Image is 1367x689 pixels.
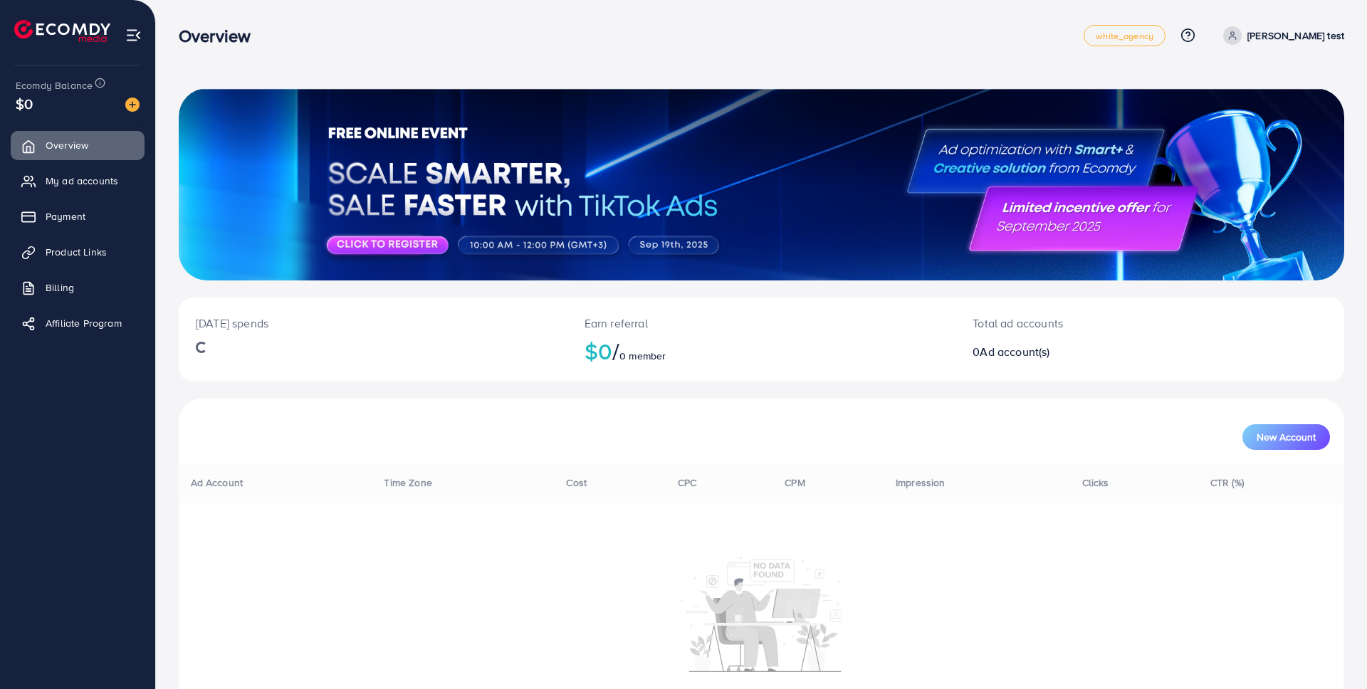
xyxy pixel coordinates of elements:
[125,98,140,112] img: image
[16,93,33,114] span: $0
[1084,25,1166,46] a: white_agency
[14,20,110,42] img: logo
[196,315,550,332] p: [DATE] spends
[46,280,74,295] span: Billing
[11,131,145,159] a: Overview
[125,27,142,43] img: menu
[619,349,666,363] span: 0 member
[1257,432,1316,442] span: New Account
[1242,424,1330,450] button: New Account
[612,335,619,367] span: /
[11,167,145,195] a: My ad accounts
[46,174,118,188] span: My ad accounts
[1096,31,1153,41] span: white_agency
[1247,27,1344,44] p: [PERSON_NAME] test
[46,316,122,330] span: Affiliate Program
[11,238,145,266] a: Product Links
[973,315,1230,332] p: Total ad accounts
[1217,26,1344,45] a: [PERSON_NAME] test
[179,26,262,46] h3: Overview
[585,337,939,364] h2: $0
[16,78,93,93] span: Ecomdy Balance
[11,202,145,231] a: Payment
[11,309,145,337] a: Affiliate Program
[46,138,88,152] span: Overview
[11,273,145,302] a: Billing
[980,344,1049,359] span: Ad account(s)
[46,209,85,223] span: Payment
[46,245,107,259] span: Product Links
[973,345,1230,359] h2: 0
[585,315,939,332] p: Earn referral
